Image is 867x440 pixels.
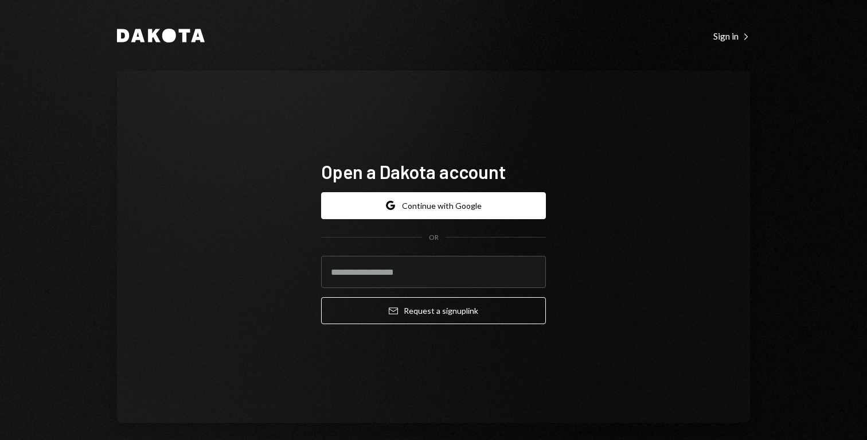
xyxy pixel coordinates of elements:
div: Sign in [713,30,750,42]
h1: Open a Dakota account [321,160,546,183]
button: Request a signuplink [321,297,546,324]
div: OR [429,233,439,243]
button: Continue with Google [321,192,546,219]
a: Sign in [713,29,750,42]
